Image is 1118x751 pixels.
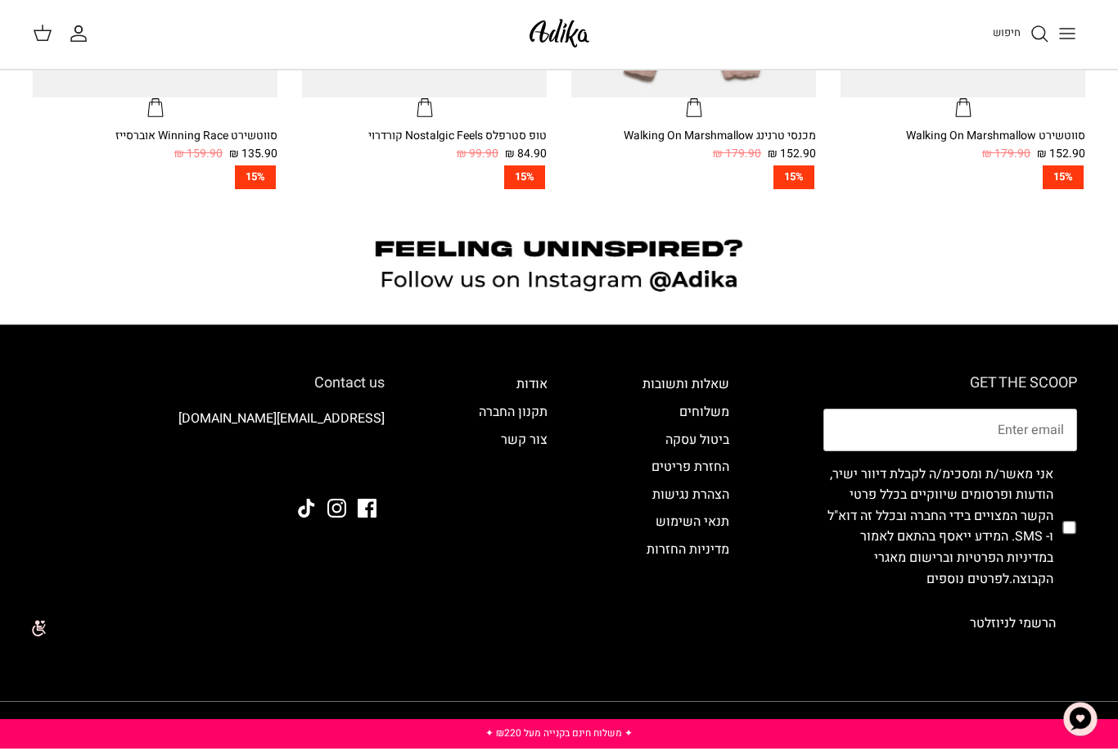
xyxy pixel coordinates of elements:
button: צ'אט [1056,697,1105,746]
span: 15% [235,168,276,192]
span: 152.90 ₪ [768,147,816,165]
span: 135.90 ₪ [229,147,277,165]
a: 15% [841,168,1085,192]
input: Email [823,411,1077,454]
span: 179.90 ₪ [982,147,1030,165]
span: 15% [504,168,545,192]
span: 152.90 ₪ [1037,147,1085,165]
a: סווטשירט Winning Race אוברסייז 135.90 ₪ 159.90 ₪ [33,129,277,166]
div: טופ סטרפלס Nostalgic Feels קורדרוי [302,129,547,147]
span: 84.90 ₪ [505,147,547,165]
a: מדיניות החזרות [647,542,729,562]
a: החזרת פריטים [651,459,729,479]
a: תנאי השימוש [656,514,729,534]
a: מכנסי טרנינג Walking On Marshmallow 152.90 ₪ 179.90 ₪ [571,129,816,166]
div: מכנסי טרנינג Walking On Marshmallow [571,129,816,147]
a: משלוחים [679,405,729,424]
button: Toggle menu [1049,18,1085,54]
a: החשבון שלי [69,26,95,46]
span: 179.90 ₪ [713,147,761,165]
a: חיפוש [993,26,1049,46]
a: צור קשר [501,432,548,452]
div: סווטשירט Walking On Marshmallow [841,129,1085,147]
a: הצהרת נגישות [652,487,729,507]
a: [EMAIL_ADDRESS][DOMAIN_NAME] [178,411,385,431]
span: 15% [773,168,814,192]
img: Adika IL [525,16,594,55]
a: Tiktok [297,501,316,520]
img: Adika IL [340,457,385,478]
div: Secondary navigation [626,377,746,646]
a: טופ סטרפלס Nostalgic Feels קורדרוי 84.90 ₪ 99.90 ₪ [302,129,547,166]
a: סווטשירט Walking On Marshmallow 152.90 ₪ 179.90 ₪ [841,129,1085,166]
a: תקנון החברה [479,405,548,424]
span: חיפוש [993,27,1021,43]
h6: Contact us [41,377,385,395]
a: ✦ משלוח חינם בקנייה מעל ₪220 ✦ [485,728,633,743]
img: accessibility_icon02.svg [12,608,57,653]
a: Facebook [358,501,376,520]
div: סווטשירט Winning Race אוברסייז [33,129,277,147]
span: 15% [1043,168,1084,192]
span: 159.90 ₪ [174,147,223,165]
a: לפרטים נוספים [926,572,1009,591]
div: Secondary navigation [462,377,564,646]
span: 99.90 ₪ [457,147,498,165]
h6: GET THE SCOOP [823,377,1077,395]
button: הרשמי לניוזלטר [949,605,1077,646]
a: 15% [571,168,816,192]
label: אני מאשר/ת ומסכימ/ה לקבלת דיוור ישיר, הודעות ופרסומים שיווקיים בכלל פרטי הקשר המצויים בידי החברה ... [823,467,1053,593]
a: 15% [302,168,547,192]
a: Instagram [327,501,346,520]
a: אודות [516,377,548,396]
a: ביטול עסקה [665,432,729,452]
a: 15% [33,168,277,192]
a: שאלות ותשובות [642,377,729,396]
